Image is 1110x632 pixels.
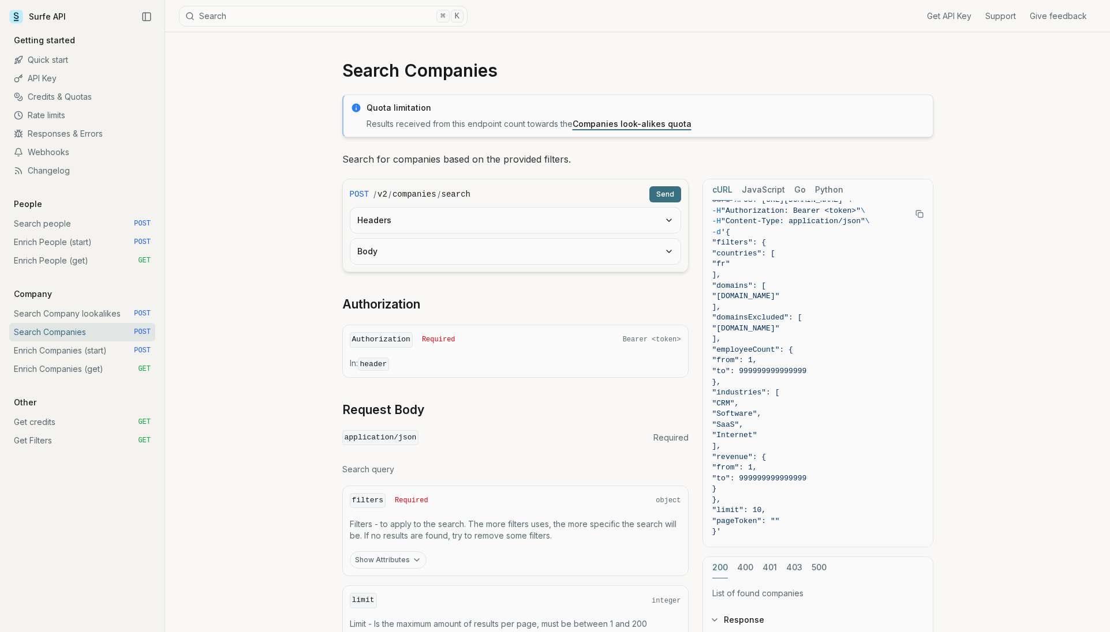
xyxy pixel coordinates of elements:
[652,596,681,605] span: integer
[373,189,376,200] span: /
[9,106,155,125] a: Rate limits
[388,189,391,200] span: /
[367,118,926,130] p: Results received from this endpoint count towards the
[9,431,155,450] a: Get Filters GET
[861,206,865,215] span: \
[712,495,722,504] span: },
[812,557,827,578] button: 500
[737,557,753,578] button: 400
[9,161,155,180] a: Changelog
[712,313,802,322] span: "domainsExcluded": [
[1030,10,1087,22] a: Give feedback
[712,420,744,429] span: "SaaS",
[9,198,47,210] p: People
[138,436,151,445] span: GET
[350,593,377,608] code: limit
[712,388,780,397] span: "industries": [
[451,10,464,22] kbd: K
[436,10,449,22] kbd: ⌘
[342,60,933,81] h1: Search Companies
[442,189,470,200] code: search
[367,102,926,114] p: Quota limitation
[342,402,424,418] a: Request Body
[134,238,151,247] span: POST
[712,442,722,450] span: ],
[9,251,155,270] a: Enrich People (get) GET
[134,219,151,228] span: POST
[9,125,155,143] a: Responses & Errors
[350,551,427,569] button: Show Attributes
[134,346,151,355] span: POST
[656,496,681,505] span: object
[350,518,681,541] p: Filters - to apply to the search. The more filters uses, the more specific the search will be. If...
[712,334,722,343] span: ],
[721,217,865,225] span: "Content-Type: application/json"
[712,228,722,236] span: -d
[342,464,689,475] p: Search query
[350,208,681,233] button: Headers
[9,8,66,25] a: Surfe API
[712,324,780,333] span: "[DOMAIN_NAME]"
[712,474,807,483] span: "to": 999999999999999
[9,215,155,233] a: Search people POST
[342,296,420,313] a: Authorization
[865,217,870,225] span: \
[9,35,80,46] p: Getting started
[9,51,155,69] a: Quick start
[712,506,767,514] span: "limit": 10,
[712,259,730,268] span: "fr"
[342,151,933,167] p: Search for companies based on the provided filters.
[9,413,155,431] a: Get credits GET
[9,397,41,408] p: Other
[721,206,861,215] span: "Authorization: Bearer <token>"
[712,484,717,493] span: }
[9,69,155,88] a: API Key
[9,288,57,300] p: Company
[742,179,785,201] button: JavaScript
[138,364,151,374] span: GET
[712,367,807,375] span: "to": 999999999999999
[712,303,722,311] span: ],
[9,143,155,161] a: Webhooks
[358,358,390,371] code: header
[712,588,924,599] p: List of found companies
[350,332,413,348] code: Authorization
[911,205,928,223] button: Copy Text
[573,119,692,129] a: Companies look-alikes quota
[350,358,681,370] p: In:
[134,328,151,337] span: POST
[138,8,155,25] button: Collapse Sidebar
[712,517,780,525] span: "pageToken": ""
[815,179,843,201] button: Python
[712,238,767,247] span: "filters": {
[138,256,151,265] span: GET
[393,189,436,200] code: companies
[712,217,722,225] span: -H
[794,179,806,201] button: Go
[712,431,757,439] span: "Internet"
[9,233,155,251] a: Enrich People (start) POST
[712,292,780,300] span: "[DOMAIN_NAME]"
[395,496,428,505] span: Required
[179,6,468,27] button: Search⌘K
[438,189,440,200] span: /
[712,179,732,201] button: cURL
[350,239,681,264] button: Body
[9,88,155,106] a: Credits & Quotas
[712,206,722,215] span: -H
[9,304,155,323] a: Search Company lookalikes POST
[985,10,1016,22] a: Support
[378,189,387,200] code: v2
[712,249,775,258] span: "countries": [
[712,281,767,290] span: "domains": [
[134,309,151,318] span: POST
[712,356,757,364] span: "from": 1,
[712,378,722,386] span: },
[342,430,419,446] code: application/json
[712,557,728,578] button: 200
[763,557,777,578] button: 401
[927,10,971,22] a: Get API Key
[9,341,155,360] a: Enrich Companies (start) POST
[9,360,155,378] a: Enrich Companies (get) GET
[712,345,793,354] span: "employeeCount": {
